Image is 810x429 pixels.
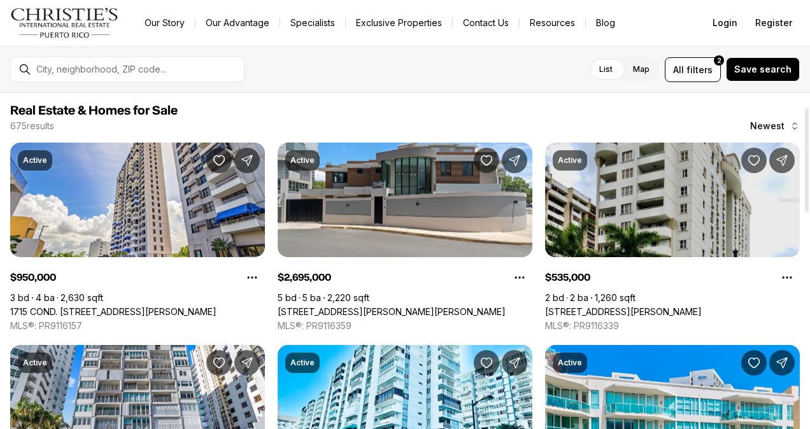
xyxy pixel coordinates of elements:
a: Exclusive Properties [346,14,452,32]
span: All [673,63,684,76]
p: 675 results [10,121,54,131]
button: Share Property [502,350,527,376]
span: 2 [717,55,721,66]
button: Save Property: 1715 COND. LA INMACULADA PLAZA I #PH4 [206,148,232,173]
a: Our Advantage [195,14,280,32]
button: Save Property: 225 CARR 2 #1004 [741,148,767,173]
button: Newest [742,113,807,139]
p: Active [23,155,47,165]
button: Property options [774,265,800,290]
p: Active [290,358,315,368]
button: Register [748,10,800,36]
a: Our Story [134,14,195,32]
button: Contact Us [453,14,519,32]
p: Active [558,358,582,368]
button: Allfilters2 [665,57,721,82]
a: Blog [586,14,625,32]
button: Share Property [234,148,260,173]
button: Save search [726,57,800,81]
button: Property options [507,265,532,290]
p: Active [290,155,315,165]
a: 225 CARR 2 #1004, GUAYNABO PR, 00966 [545,306,702,318]
button: Share Property [234,350,260,376]
span: filters [686,63,713,76]
span: Save search [734,64,792,74]
span: Register [755,18,792,28]
button: Login [705,10,745,36]
a: 1 ALMENDARES, SAN JUAN PR, 00901 [278,306,506,318]
button: Save Property: 890 AVE ASHFORD #1 [206,350,232,376]
p: Active [558,155,582,165]
label: Map [623,58,660,81]
button: Share Property [502,148,527,173]
img: logo [10,8,119,38]
span: Login [713,18,737,28]
a: 1715 COND. LA INMACULADA PLAZA I #PH4, SAN JUAN PR, 00909 [10,306,217,318]
a: Specialists [280,14,345,32]
button: Save Property: 6400 ISLA VERDE AV #12 B [474,350,499,376]
span: Newest [750,121,785,131]
p: Active [23,358,47,368]
button: Save Property: 1 ALMENDARES [474,148,499,173]
span: Real Estate & Homes for Sale [10,104,178,117]
button: Share Property [769,148,795,173]
label: List [589,58,623,81]
button: Property options [239,265,265,290]
a: Resources [520,14,585,32]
